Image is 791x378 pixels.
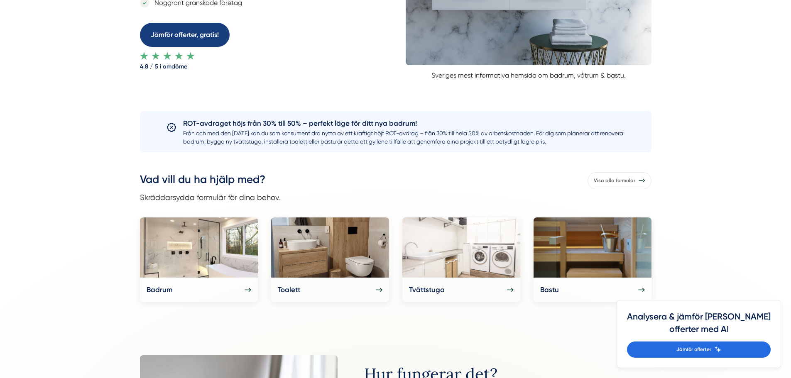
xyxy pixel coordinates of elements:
a: Jämför offerter [627,341,771,358]
a: Bastu Bastu [534,217,651,302]
a: Tvättstuga Tvättstuga [402,217,520,302]
span: Visa alla formulär [594,177,635,185]
img: Tvättstuga [402,217,520,278]
a: Toalett Toalett [271,217,389,302]
a: Badrum Badrum [140,217,258,302]
h3: Vad vill du ha hjälp med? [140,172,280,191]
p: Från och med den [DATE] kan du som konsument dra nytta av ett kraftigt höjt ROT-avdrag – från 30%... [183,129,625,146]
h5: Badrum [147,284,172,295]
h5: Toalett [278,284,300,295]
h5: ROT-avdraget höjs från 30% till 50% – perfekt läge för ditt nya badrum! [183,118,625,129]
h5: Bastu [540,284,559,295]
img: Bastu [534,217,651,278]
p: Skräddarsydda formulär för dina behov. [140,191,280,203]
img: Badrum [140,217,258,278]
img: Toalett [271,217,389,278]
a: Visa alla formulär [588,172,651,189]
span: Jämför offerter [676,346,711,354]
h4: Analysera & jämför [PERSON_NAME] offerter med AI [627,310,771,341]
strong: 4.8 / 5 i omdöme [140,60,353,71]
p: Sveriges mest informativa hemsida om badrum, våtrum & bastu. [406,65,651,80]
h5: Tvättstuga [409,284,445,295]
a: Jämför offerter, gratis! [140,23,230,46]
